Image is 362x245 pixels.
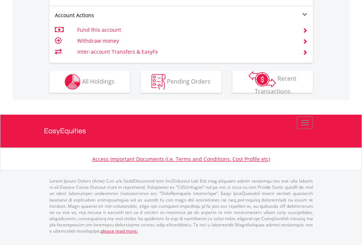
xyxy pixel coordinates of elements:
[44,115,318,148] a: EasyEquities
[65,74,81,90] img: holdings-wht.png
[77,24,294,35] td: Fund this account
[82,77,115,85] span: All Holdings
[101,228,138,234] a: please read more:
[77,46,294,57] td: Inter-account Transfers & EasyFx
[49,12,181,19] div: Account Actions
[249,71,276,87] img: transactions-zar-wht.png
[152,74,165,90] img: pending_instructions-wht.png
[92,156,270,162] a: Access Important Documents (i.e. Terms and Conditions, Cost Profile etc)
[77,35,294,46] td: Withdraw money
[49,71,130,93] button: All Holdings
[232,71,313,93] button: Recent Transactions
[49,178,313,234] p: Lorem Ipsum Dolors (Ame) Con a/e SeddOeiusmod tem InciDiduntut Lab Etd mag aliquaen admin veniamq...
[167,77,210,85] span: Pending Orders
[141,71,221,93] button: Pending Orders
